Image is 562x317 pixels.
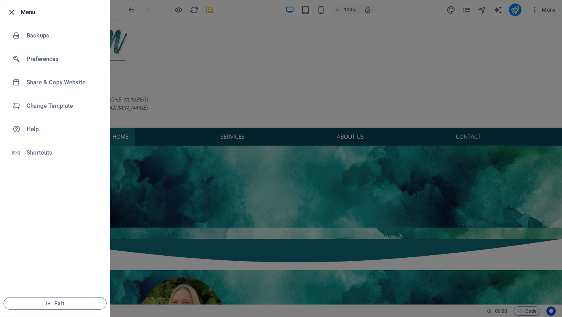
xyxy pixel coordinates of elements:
button: Exit [4,297,107,310]
h6: Preferences [27,54,99,64]
h6: Change Template [27,101,99,110]
h6: Menu [21,7,103,17]
h6: Shortcuts [27,148,99,157]
h6: Share & Copy Website [27,78,99,87]
h6: Help [27,125,99,134]
span: Exit [10,300,100,306]
a: Help [0,118,110,141]
h6: Backups [27,31,99,40]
